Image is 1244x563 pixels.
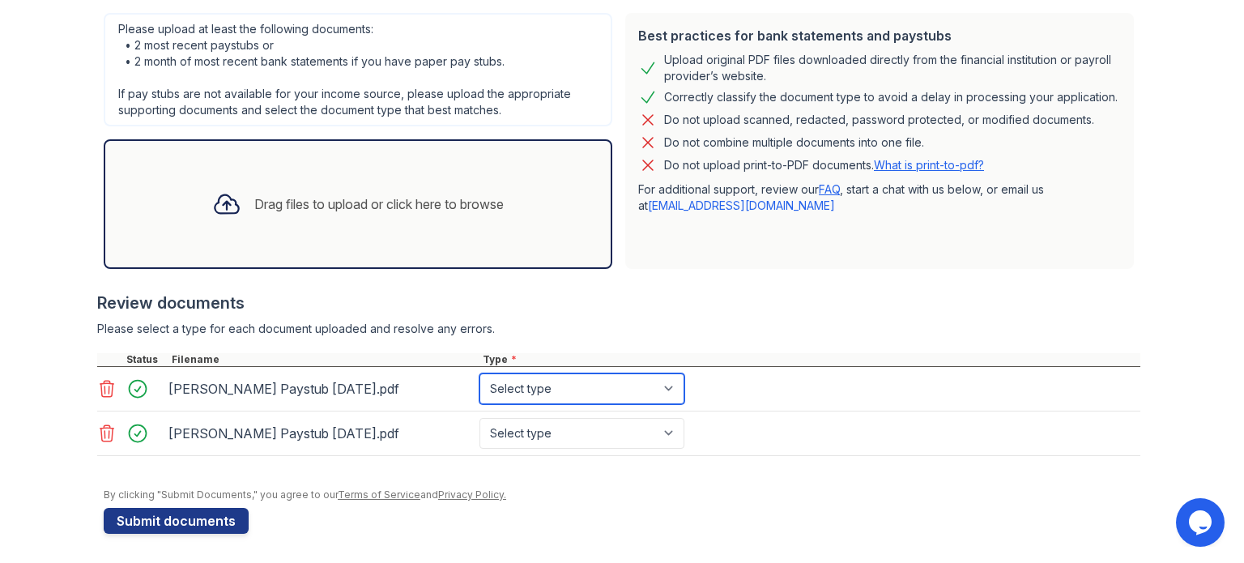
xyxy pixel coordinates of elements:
[97,321,1140,337] div: Please select a type for each document uploaded and resolve any errors.
[123,353,168,366] div: Status
[168,353,479,366] div: Filename
[168,376,473,402] div: [PERSON_NAME] Paystub [DATE].pdf
[664,157,984,173] p: Do not upload print-to-PDF documents.
[819,182,840,196] a: FAQ
[104,488,1140,501] div: By clicking "Submit Documents," you agree to our and
[104,508,249,534] button: Submit documents
[648,198,835,212] a: [EMAIL_ADDRESS][DOMAIN_NAME]
[664,52,1121,84] div: Upload original PDF files downloaded directly from the financial institution or payroll provider’...
[97,292,1140,314] div: Review documents
[168,420,473,446] div: [PERSON_NAME] Paystub [DATE].pdf
[438,488,506,501] a: Privacy Policy.
[479,353,1140,366] div: Type
[638,181,1121,214] p: For additional support, review our , start a chat with us below, or email us at
[664,87,1118,107] div: Correctly classify the document type to avoid a delay in processing your application.
[874,158,984,172] a: What is print-to-pdf?
[338,488,420,501] a: Terms of Service
[638,26,1121,45] div: Best practices for bank statements and paystubs
[104,13,612,126] div: Please upload at least the following documents: • 2 most recent paystubs or • 2 month of most rec...
[664,110,1094,130] div: Do not upload scanned, redacted, password protected, or modified documents.
[664,133,924,152] div: Do not combine multiple documents into one file.
[1176,498,1228,547] iframe: chat widget
[254,194,504,214] div: Drag files to upload or click here to browse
